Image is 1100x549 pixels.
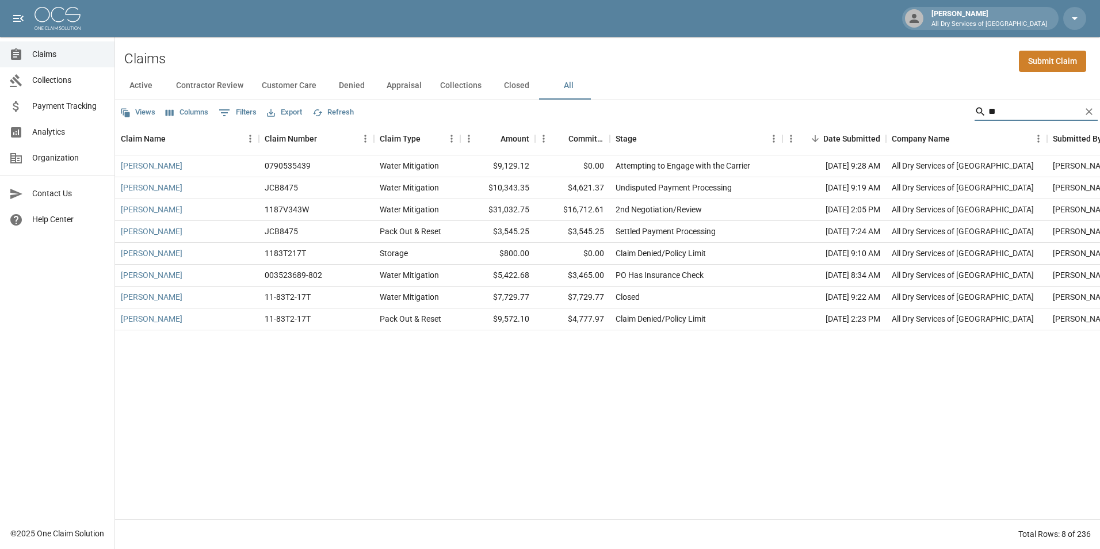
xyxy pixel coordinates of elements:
[265,204,309,215] div: 1187V343W
[892,160,1034,171] div: All Dry Services of Atlanta
[616,204,702,215] div: 2nd Negotiation/Review
[616,313,706,325] div: Claim Denied/Policy Limit
[310,104,357,121] button: Refresh
[460,123,535,155] div: Amount
[1030,130,1047,147] button: Menu
[765,130,782,147] button: Menu
[380,269,439,281] div: Water Mitigation
[892,204,1034,215] div: All Dry Services of Atlanta
[616,123,637,155] div: Stage
[32,100,105,112] span: Payment Tracking
[782,221,886,243] div: [DATE] 7:24 AM
[242,130,259,147] button: Menu
[501,123,529,155] div: Amount
[892,313,1034,325] div: All Dry Services of Atlanta
[380,226,441,237] div: Pack Out & Reset
[374,123,460,155] div: Claim Type
[782,243,886,265] div: [DATE] 9:10 AM
[616,226,716,237] div: Settled Payment Processing
[782,155,886,177] div: [DATE] 9:28 AM
[892,123,950,155] div: Company Name
[535,123,610,155] div: Committed Amount
[35,7,81,30] img: ocs-logo-white-transparent.png
[264,104,305,121] button: Export
[616,182,732,193] div: Undisputed Payment Processing
[32,213,105,226] span: Help Center
[431,72,491,100] button: Collections
[491,72,543,100] button: Closed
[115,72,167,100] button: Active
[121,160,182,171] a: [PERSON_NAME]
[167,72,253,100] button: Contractor Review
[124,51,166,67] h2: Claims
[443,130,460,147] button: Menu
[1080,103,1098,120] button: Clear
[460,177,535,199] div: $10,343.35
[460,155,535,177] div: $9,129.12
[535,130,552,147] button: Menu
[32,48,105,60] span: Claims
[7,7,30,30] button: open drawer
[616,160,750,171] div: Attempting to Engage with the Carrier
[931,20,1047,29] p: All Dry Services of [GEOGRAPHIC_DATA]
[380,291,439,303] div: Water Mitigation
[380,247,408,259] div: Storage
[460,130,478,147] button: Menu
[535,221,610,243] div: $3,545.25
[543,72,594,100] button: All
[460,265,535,287] div: $5,422.68
[807,131,823,147] button: Sort
[32,188,105,200] span: Contact Us
[10,528,104,539] div: © 2025 One Claim Solution
[121,204,182,215] a: [PERSON_NAME]
[380,160,439,171] div: Water Mitigation
[265,182,298,193] div: JCB8475
[782,130,800,147] button: Menu
[166,131,182,147] button: Sort
[259,123,374,155] div: Claim Number
[616,269,704,281] div: PO Has Insurance Check
[568,123,604,155] div: Committed Amount
[535,177,610,199] div: $4,621.37
[121,269,182,281] a: [PERSON_NAME]
[32,74,105,86] span: Collections
[265,291,311,303] div: 11-83T2-17T
[216,104,259,122] button: Show filters
[265,160,311,171] div: 0790535439
[892,182,1034,193] div: All Dry Services of Atlanta
[377,72,431,100] button: Appraisal
[32,126,105,138] span: Analytics
[380,313,441,325] div: Pack Out & Reset
[535,199,610,221] div: $16,712.61
[460,287,535,308] div: $7,729.77
[380,182,439,193] div: Water Mitigation
[121,247,182,259] a: [PERSON_NAME]
[265,313,311,325] div: 11-83T2-17T
[552,131,568,147] button: Sort
[782,177,886,199] div: [DATE] 9:19 AM
[265,247,306,259] div: 1183T217T
[782,123,886,155] div: Date Submitted
[616,247,706,259] div: Claim Denied/Policy Limit
[886,123,1047,155] div: Company Name
[253,72,326,100] button: Customer Care
[637,131,653,147] button: Sort
[380,204,439,215] div: Water Mitigation
[317,131,333,147] button: Sort
[535,287,610,308] div: $7,729.77
[460,308,535,330] div: $9,572.10
[616,291,640,303] div: Closed
[121,182,182,193] a: [PERSON_NAME]
[32,152,105,164] span: Organization
[121,226,182,237] a: [PERSON_NAME]
[892,226,1034,237] div: All Dry Services of Atlanta
[326,72,377,100] button: Denied
[357,130,374,147] button: Menu
[535,155,610,177] div: $0.00
[535,308,610,330] div: $4,777.97
[115,123,259,155] div: Claim Name
[782,199,886,221] div: [DATE] 2:05 PM
[892,291,1034,303] div: All Dry Services of Atlanta
[115,72,1100,100] div: dynamic tabs
[163,104,211,121] button: Select columns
